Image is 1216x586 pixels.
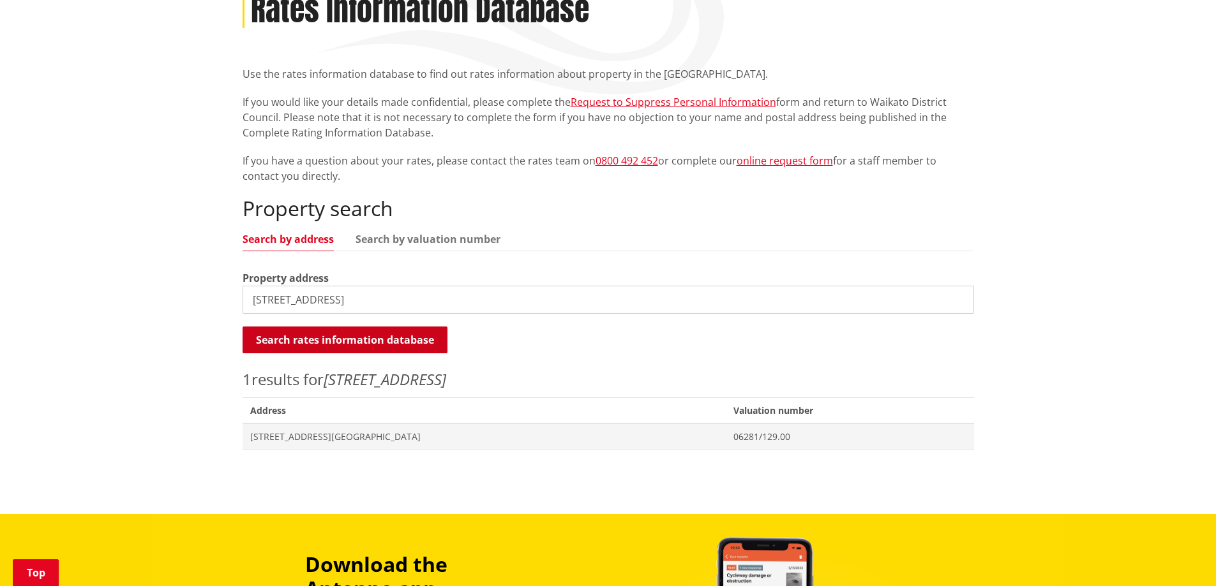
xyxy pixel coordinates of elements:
[726,397,973,423] span: Valuation number
[243,270,329,286] label: Property address
[243,326,447,353] button: Search rates information database
[1157,532,1203,578] iframe: Messenger Launcher
[243,153,974,184] p: If you have a question about your rates, please contact the rates team on or complete our for a s...
[243,234,334,244] a: Search by address
[250,430,719,443] span: [STREET_ADDRESS][GEOGRAPHIC_DATA]
[324,369,446,390] em: [STREET_ADDRESS]
[737,154,833,168] a: online request form
[243,397,726,423] span: Address
[13,559,59,586] a: Top
[596,154,658,168] a: 0800 492 452
[243,423,974,450] a: [STREET_ADDRESS][GEOGRAPHIC_DATA] 06281/129.00
[243,66,974,82] p: Use the rates information database to find out rates information about property in the [GEOGRAPHI...
[243,368,974,391] p: results for
[243,196,974,221] h2: Property search
[243,94,974,140] p: If you would like your details made confidential, please complete the form and return to Waikato ...
[356,234,500,244] a: Search by valuation number
[243,286,974,314] input: e.g. Duke Street NGARUAWAHIA
[733,430,966,443] span: 06281/129.00
[571,95,776,109] a: Request to Suppress Personal Information
[243,369,251,390] span: 1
